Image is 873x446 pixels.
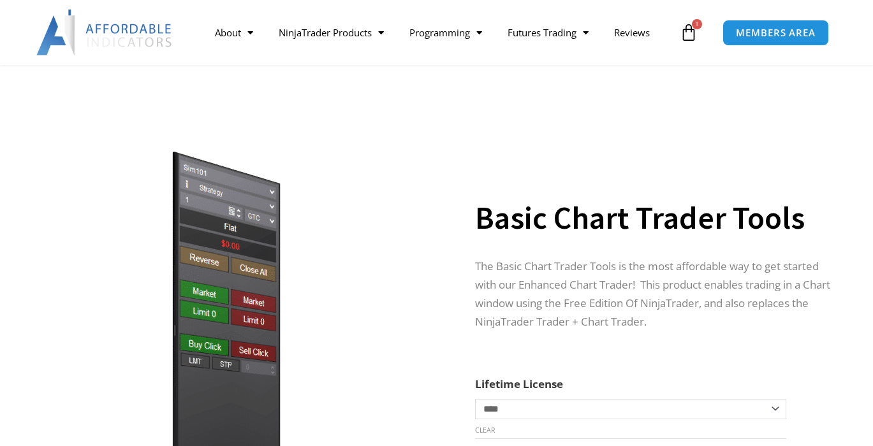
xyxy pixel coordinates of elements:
[475,257,841,331] p: The Basic Chart Trader Tools is the most affordable way to get started with our Enhanced Chart Tr...
[495,18,601,47] a: Futures Trading
[601,18,663,47] a: Reviews
[475,426,495,435] a: Clear options
[36,10,173,55] img: LogoAI | Affordable Indicators – NinjaTrader
[475,196,841,240] h1: Basic Chart Trader Tools
[661,14,717,51] a: 1
[692,19,702,29] span: 1
[736,28,816,38] span: MEMBERS AREA
[475,377,563,391] label: Lifetime License
[202,18,266,47] a: About
[266,18,397,47] a: NinjaTrader Products
[202,18,677,47] nav: Menu
[397,18,495,47] a: Programming
[723,20,829,46] a: MEMBERS AREA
